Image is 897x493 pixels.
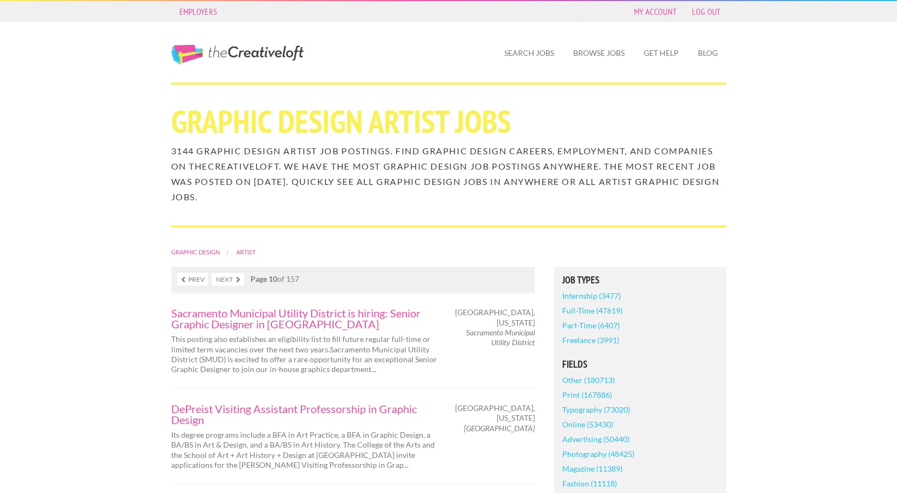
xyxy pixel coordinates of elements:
a: Online (53430) [562,417,613,432]
a: DePreist Visiting Assistant Professorship in Graphic Design [171,403,439,425]
a: Photography (48425) [562,446,634,461]
a: Fashion (11118) [562,476,617,491]
a: Advertising (50440) [562,432,630,446]
nav: of 157 [171,267,535,292]
strong: Page 10 [251,274,277,283]
h5: Job Types [562,275,718,285]
a: Typography (73020) [562,402,630,417]
p: Its degree programs include a BFA in Art Practice, a BFA in Graphic Design, a BA/BS in Art & Desi... [171,430,439,470]
a: Freelance (3991) [562,333,619,347]
a: Prev [177,273,208,286]
a: Browse Jobs [564,40,633,66]
a: Internship (3477) [562,288,621,303]
a: My Account [628,4,682,19]
a: Magazine (11389) [562,461,622,476]
a: Part-Time (6407) [562,318,620,333]
a: Full-Time (47619) [562,303,622,318]
h2: 3144 Graphic Design Artist job postings. Find Graphic Design careers, employment, and companies o... [171,143,726,205]
a: Other (180713) [562,373,615,387]
em: Sacramento Municipal Utility District [466,328,535,347]
a: Artist [236,248,255,256]
a: Log Out [686,4,726,19]
a: Graphic Design [171,248,220,256]
em: [GEOGRAPHIC_DATA] [464,424,535,433]
h1: Graphic Design Artist jobs [171,106,726,137]
a: Next [212,273,244,286]
a: The Creative Loft [171,45,304,65]
a: Employers [174,4,223,19]
span: [GEOGRAPHIC_DATA], [US_STATE] [455,308,535,327]
a: Search Jobs [496,40,563,66]
a: Sacramento Municipal Utility District is hiring: Senior Graphic Designer in [GEOGRAPHIC_DATA] [171,308,439,329]
a: Get Help [635,40,688,66]
p: This posting also establishes an eligibility list to fill future regular full-time or limited ter... [171,334,439,374]
a: Blog [689,40,726,66]
a: Print (167886) [562,387,612,402]
span: [GEOGRAPHIC_DATA], [US_STATE] [455,403,535,423]
h5: Fields [562,359,718,369]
